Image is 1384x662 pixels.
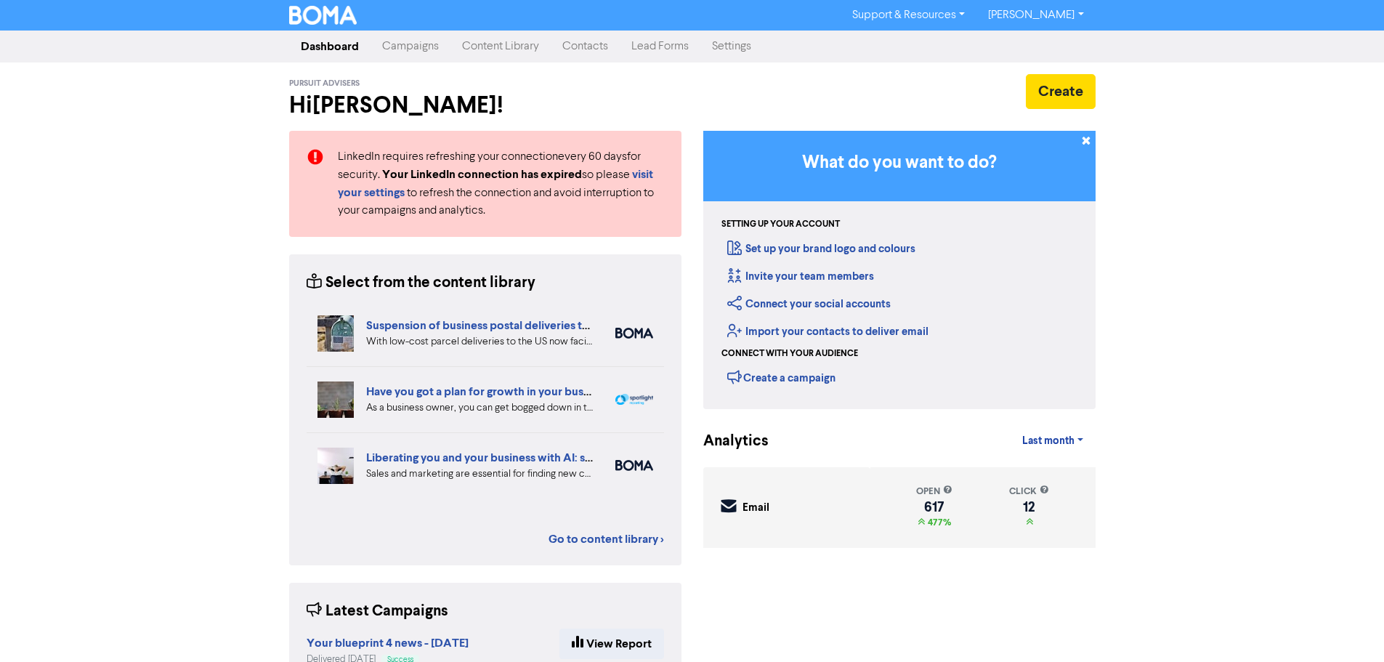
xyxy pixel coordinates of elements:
[366,400,594,416] div: As a business owner, you can get bogged down in the demands of day-to-day business. We can help b...
[382,167,582,182] strong: Your LinkedIn connection has expired
[559,629,664,659] a: View Report
[371,32,450,61] a: Campaigns
[289,78,360,89] span: Pursuit Advisers
[700,32,763,61] a: Settings
[549,530,664,548] a: Go to content library >
[727,325,928,339] a: Import your contacts to deliver email
[976,4,1095,27] a: [PERSON_NAME]
[1009,501,1049,513] div: 12
[615,328,653,339] img: boma
[289,6,357,25] img: BOMA Logo
[1311,592,1384,662] iframe: Chat Widget
[307,636,469,650] strong: Your blueprint 4 news - [DATE]
[727,270,874,283] a: Invite your team members
[916,501,952,513] div: 617
[727,366,835,388] div: Create a campaign
[727,297,891,311] a: Connect your social accounts
[916,485,952,498] div: open
[338,169,653,199] a: visit your settings
[327,148,675,219] div: LinkedIn requires refreshing your connection every 60 days for security. so please to refresh the...
[289,32,371,61] a: Dashboard
[307,638,469,650] a: Your blueprint 4 news - [DATE]
[742,500,769,517] div: Email
[289,92,681,119] h2: Hi [PERSON_NAME] !
[1022,435,1075,448] span: Last month
[615,394,653,405] img: spotlight
[725,153,1074,174] h3: What do you want to do?
[727,242,915,256] a: Set up your brand logo and colours
[721,218,840,231] div: Setting up your account
[366,384,615,399] a: Have you got a plan for growth in your business?
[1009,485,1049,498] div: click
[703,430,750,453] div: Analytics
[721,347,858,360] div: Connect with your audience
[366,318,878,333] a: Suspension of business postal deliveries to the [GEOGRAPHIC_DATA]: what options do you have?
[1026,74,1096,109] button: Create
[450,32,551,61] a: Content Library
[703,131,1096,409] div: Getting Started in BOMA
[620,32,700,61] a: Lead Forms
[1011,427,1095,456] a: Last month
[551,32,620,61] a: Contacts
[841,4,976,27] a: Support & Resources
[615,460,653,471] img: boma
[925,517,951,528] span: 477%
[366,467,594,482] div: Sales and marketing are essential for finding new customers but eat into your business time. We e...
[366,451,681,465] a: Liberating you and your business with AI: sales and marketing
[307,272,535,294] div: Select from the content library
[366,334,594,350] div: With low-cost parcel deliveries to the US now facing tariffs, many international postal services ...
[307,600,448,623] div: Latest Campaigns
